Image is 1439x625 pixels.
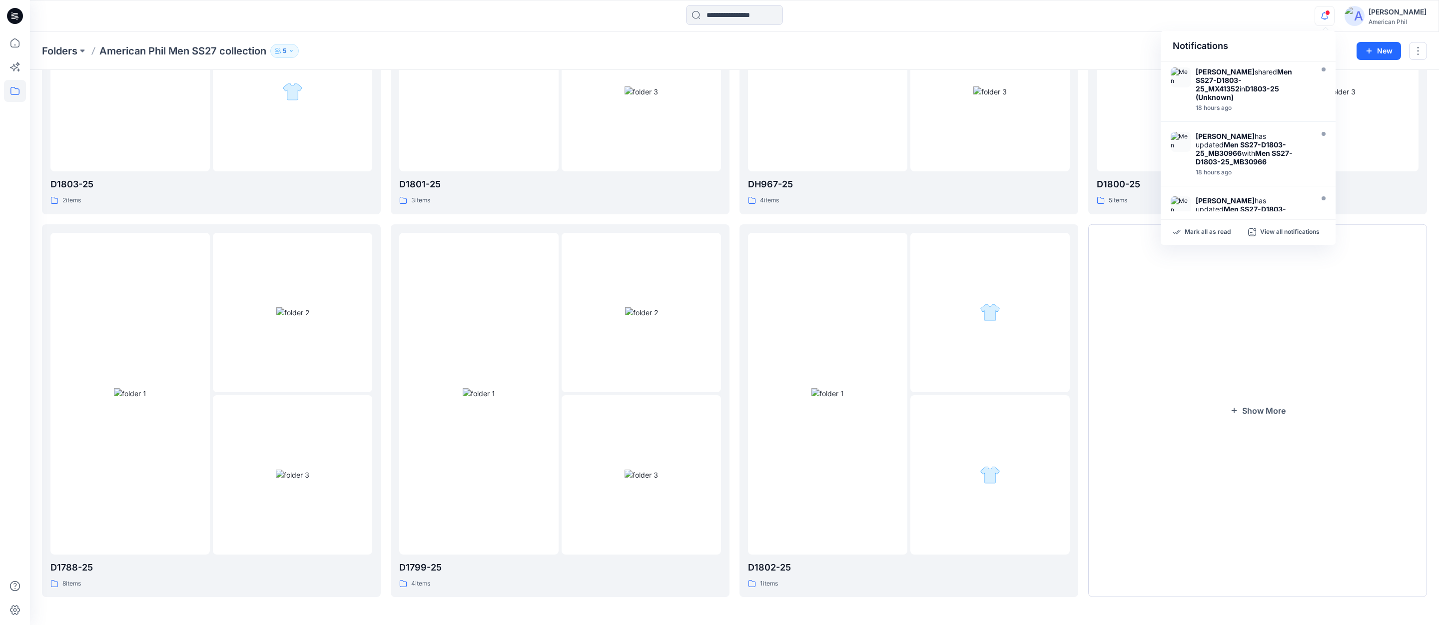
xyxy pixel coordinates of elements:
[1196,104,1311,111] div: Tuesday, September 02, 2025 18:08
[760,579,778,589] p: 1 items
[391,224,729,598] a: folder 1folder 2folder 3D1799-254items
[980,302,1000,323] img: folder 2
[411,579,430,589] p: 4 items
[1109,195,1127,206] p: 5 items
[1369,6,1427,18] div: [PERSON_NAME]
[748,561,1070,575] p: D1802-25
[1196,132,1255,140] strong: [PERSON_NAME]
[411,195,430,206] p: 3 items
[282,81,303,102] img: folder 3
[739,224,1078,598] a: folder 1folder 2folder 3D1802-251items
[625,307,658,318] img: folder 2
[625,86,658,97] img: folder 3
[50,177,372,191] p: D1803-25
[42,44,77,58] a: Folders
[811,388,844,399] img: folder 1
[1369,18,1427,25] div: American Phil
[399,561,721,575] p: D1799-25
[42,224,381,598] a: folder 1folder 2folder 3D1788-258items
[114,388,146,399] img: folder 1
[62,579,81,589] p: 8 items
[62,195,81,206] p: 2 items
[1171,132,1191,152] img: Men SS27-D1803-25_MB30966
[1345,6,1365,26] img: avatar
[1097,177,1419,191] p: D1800-25
[980,465,1000,485] img: folder 3
[50,561,372,575] p: D1788-25
[1196,132,1311,166] div: has updated with
[1196,67,1255,76] strong: [PERSON_NAME]
[1322,86,1356,97] img: folder 3
[1161,31,1336,61] div: Notifications
[748,177,1070,191] p: DH967-25
[270,44,299,58] button: 5
[1196,67,1311,101] div: shared in
[1196,196,1255,205] strong: [PERSON_NAME]
[973,86,1007,97] img: folder 3
[1196,67,1292,93] strong: Men SS27-D1803-25_MX41352
[463,388,495,399] img: folder 1
[1088,224,1427,598] button: Show More
[1171,67,1191,87] img: Men SS27-D1803-25_MX41352
[1196,149,1293,166] strong: Men SS27-D1803-25_MB30966
[283,45,286,56] p: 5
[399,177,721,191] p: D1801-25
[1196,205,1286,222] strong: Men SS27-D1803-25_MB30966
[760,195,779,206] p: 4 items
[99,44,266,58] p: American Phil Men SS27 collection
[625,470,658,480] img: folder 3
[1196,169,1311,176] div: Tuesday, September 02, 2025 17:53
[1260,228,1320,237] p: View all notifications
[1357,42,1401,60] button: New
[1196,84,1279,101] strong: D1803-25 (Unknown)
[276,470,309,480] img: folder 3
[1196,140,1286,157] strong: Men SS27-D1803-25_MB30966
[1185,228,1231,237] p: Mark all as read
[1196,196,1311,230] div: has updated with
[276,307,309,318] img: folder 2
[1171,196,1191,216] img: Men SS27-D1803-25_MB30966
